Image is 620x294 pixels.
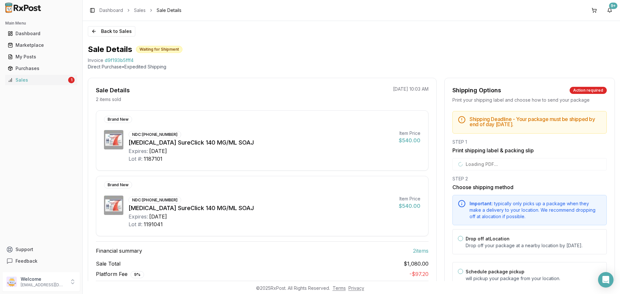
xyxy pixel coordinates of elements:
[104,130,123,149] img: Repatha SureClick 140 MG/ML SOAJ
[452,97,607,103] div: Print your shipping label and choose how to send your package
[129,204,394,213] div: [MEDICAL_DATA] SureClick 140 MG/ML SOAJ
[5,51,77,63] a: My Posts
[5,39,77,51] a: Marketplace
[15,258,37,264] span: Feedback
[5,63,77,74] a: Purchases
[96,260,120,268] span: Sale Total
[129,213,148,220] div: Expires:
[8,42,75,48] div: Marketplace
[3,75,80,85] button: Sales1
[96,247,142,255] span: Financial summary
[466,269,524,274] label: Schedule package pickup
[452,86,501,95] div: Shipping Options
[452,183,607,191] h3: Choose shipping method
[609,3,617,9] div: 9+
[598,272,614,288] div: Open Intercom Messenger
[136,46,182,53] div: Waiting for Shipment
[88,64,615,70] p: Direct Purchase • Expedited Shipping
[5,28,77,39] a: Dashboard
[409,271,429,277] span: - $97.20
[104,116,132,123] div: Brand New
[96,86,130,95] div: Sale Details
[88,44,132,55] h1: Sale Details
[129,131,181,138] div: NDC: [PHONE_NUMBER]
[96,96,121,103] p: 2 items sold
[466,275,601,282] p: will pickup your package from your location.
[129,138,394,147] div: [MEDICAL_DATA] SureClick 140 MG/ML SOAJ
[88,26,135,36] button: Back to Sales
[134,7,146,14] a: Sales
[157,7,181,14] span: Sale Details
[149,147,167,155] div: [DATE]
[604,5,615,15] button: 9+
[129,197,181,204] div: NDC: [PHONE_NUMBER]
[333,285,346,291] a: Terms
[470,201,493,206] span: Important:
[96,270,144,278] span: Platform Fee
[129,220,142,228] div: Lot #:
[470,200,601,220] div: typically only picks up a package when they make a delivery to your location. We recommend droppi...
[104,181,132,188] div: Brand New
[399,196,420,202] div: Item Price
[21,282,66,288] p: [EMAIL_ADDRESS][DOMAIN_NAME]
[129,147,148,155] div: Expires:
[8,54,75,60] div: My Posts
[99,7,123,14] a: Dashboard
[570,87,607,94] div: Action required
[452,139,607,145] div: STEP 1
[348,285,364,291] a: Privacy
[99,7,181,14] nav: breadcrumb
[144,155,162,163] div: 1187101
[5,74,77,86] a: Sales1
[8,65,75,72] div: Purchases
[3,28,80,39] button: Dashboard
[466,242,601,249] p: Drop off your package at a nearby location by [DATE] .
[393,86,429,92] p: [DATE] 10:03 AM
[413,247,429,255] span: 2 item s
[21,276,66,282] p: Welcome
[105,57,134,64] span: d9f193b5fff4
[104,196,123,215] img: Repatha SureClick 140 MG/ML SOAJ
[8,77,67,83] div: Sales
[452,176,607,182] div: STEP 2
[3,244,80,255] button: Support
[68,77,75,83] div: 1
[3,40,80,50] button: Marketplace
[399,137,420,144] div: $540.00
[144,220,163,228] div: 1191041
[399,202,420,210] div: $540.00
[130,271,144,278] div: 9 %
[3,52,80,62] button: My Posts
[88,57,103,64] div: Invoice
[3,63,80,74] button: Purchases
[3,3,44,13] img: RxPost Logo
[129,155,142,163] div: Lot #:
[399,130,420,137] div: Item Price
[3,255,80,267] button: Feedback
[404,260,429,268] span: $1,080.00
[466,236,510,241] label: Drop off at Location
[149,213,167,220] div: [DATE]
[452,147,607,154] h3: Print shipping label & packing slip
[6,277,17,287] img: User avatar
[5,21,77,26] h2: Main Menu
[470,117,601,127] h5: Shipping Deadline - Your package must be shipped by end of day [DATE] .
[8,30,75,37] div: Dashboard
